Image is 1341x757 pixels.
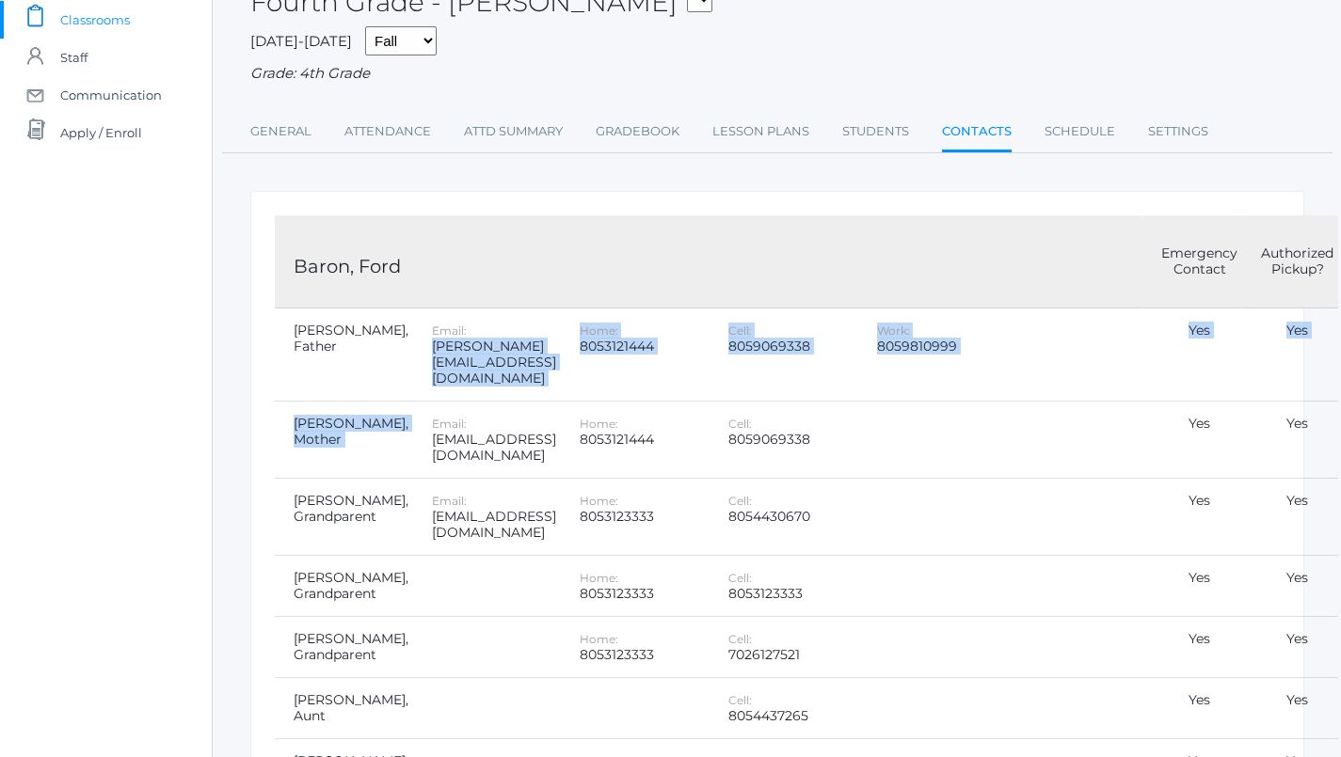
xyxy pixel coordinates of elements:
label: Home: [580,632,618,646]
td: [PERSON_NAME], Aunt [275,678,413,739]
div: 8053121444 [580,339,705,355]
label: Cell: [728,494,752,508]
td: Yes [1242,308,1338,402]
a: Attendance [344,113,431,150]
td: [PERSON_NAME], Grandparent [275,617,413,678]
a: Schedule [1045,113,1115,150]
label: Work: [877,323,910,338]
a: Settings [1148,113,1208,150]
label: Cell: [728,632,752,646]
label: Cell: [728,693,752,707]
td: Authorized Pickup? [1242,215,1338,308]
td: Yes [1242,402,1338,479]
span: Communication [60,76,162,114]
label: Cell: [728,571,752,585]
td: [PERSON_NAME], Father [275,308,413,402]
label: Home: [580,323,618,338]
label: Home: [580,494,618,508]
td: Yes [1242,678,1338,739]
a: Baron, Ford [294,255,401,277]
label: Email: [432,323,467,338]
div: 8053123333 [728,586,854,602]
div: 8054437265 [728,708,854,724]
a: Students [842,113,909,150]
div: 8054430670 [728,509,854,525]
td: Yes [1142,479,1242,556]
label: Email: [432,494,467,508]
label: Home: [580,571,618,585]
div: 8059069338 [728,339,854,355]
td: Yes [1142,617,1242,678]
label: Cell: [728,417,752,431]
td: Yes [1242,479,1338,556]
div: [EMAIL_ADDRESS][DOMAIN_NAME] [432,432,556,464]
div: 8059069338 [728,432,854,448]
div: [EMAIL_ADDRESS][DOMAIN_NAME] [432,509,556,541]
a: Attd Summary [464,113,563,150]
td: Yes [1242,556,1338,617]
div: 8053123333 [580,509,705,525]
td: Emergency Contact [1142,215,1242,308]
span: Staff [60,39,88,76]
a: Lesson Plans [712,113,809,150]
td: [PERSON_NAME], Grandparent [275,556,413,617]
a: Gradebook [596,113,679,150]
div: [PERSON_NAME][EMAIL_ADDRESS][DOMAIN_NAME] [432,339,556,386]
div: 8053121444 [580,432,705,448]
div: 8053123333 [580,586,705,602]
td: Yes [1142,308,1242,402]
td: Yes [1242,617,1338,678]
label: Home: [580,417,618,431]
label: Cell: [728,323,752,338]
span: Classrooms [60,1,130,39]
a: Contacts [942,113,1012,153]
td: Yes [1142,402,1242,479]
div: 8059810999 [877,339,1002,355]
label: Email: [432,417,467,431]
td: Yes [1142,556,1242,617]
div: 8053123333 [580,647,705,663]
span: [DATE]-[DATE] [250,32,352,50]
span: Apply / Enroll [60,114,142,151]
td: Yes [1142,678,1242,739]
div: Grade: 4th Grade [250,63,1304,85]
td: [PERSON_NAME], Mother [275,402,413,479]
a: General [250,113,311,150]
td: [PERSON_NAME], Grandparent [275,479,413,556]
div: 7026127521 [728,647,854,663]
